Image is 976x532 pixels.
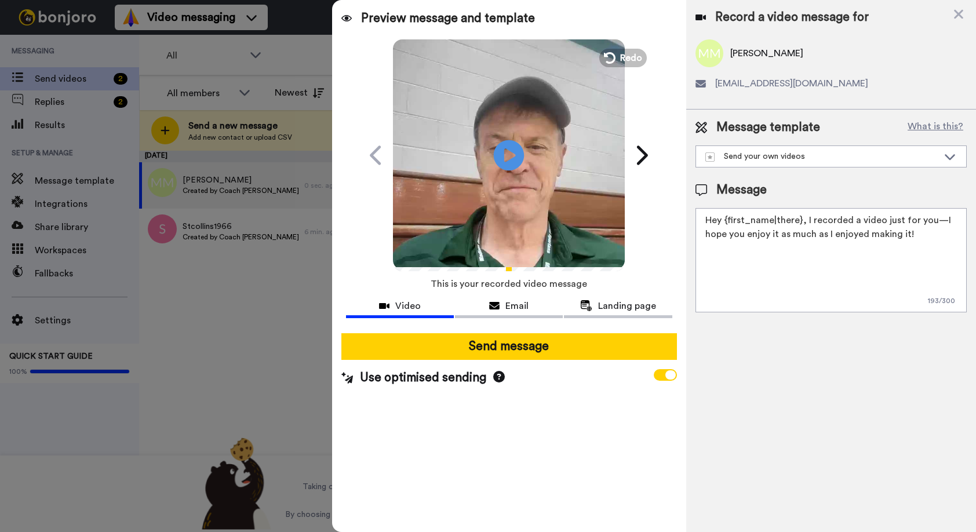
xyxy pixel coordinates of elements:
[715,76,868,90] span: [EMAIL_ADDRESS][DOMAIN_NAME]
[598,299,656,313] span: Landing page
[716,181,767,199] span: Message
[395,299,421,313] span: Video
[341,333,677,360] button: Send message
[705,152,715,162] img: demo-template.svg
[705,151,938,162] div: Send your own videos
[505,299,529,313] span: Email
[431,271,587,297] span: This is your recorded video message
[904,119,967,136] button: What is this?
[716,119,820,136] span: Message template
[695,208,967,312] textarea: Hey {first_name|there}, I recorded a video just for you—I hope you enjoy it as much as I enjoyed ...
[360,369,486,387] span: Use optimised sending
